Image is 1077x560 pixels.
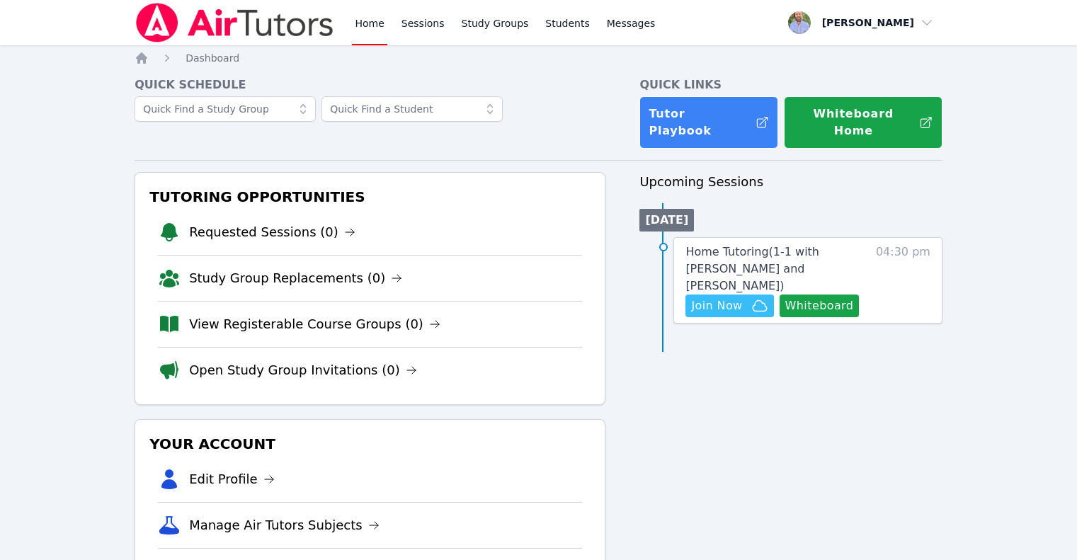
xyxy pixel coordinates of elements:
[780,295,860,317] button: Whiteboard
[135,3,335,42] img: Air Tutors
[607,16,656,30] span: Messages
[135,96,316,122] input: Quick Find a Study Group
[189,360,417,380] a: Open Study Group Invitations (0)
[685,295,773,317] button: Join Now
[876,244,930,317] span: 04:30 pm
[685,244,869,295] a: Home Tutoring(1-1 with [PERSON_NAME] and [PERSON_NAME])
[135,76,605,93] h4: Quick Schedule
[321,96,503,122] input: Quick Find a Student
[784,96,942,149] button: Whiteboard Home
[189,515,380,535] a: Manage Air Tutors Subjects
[639,209,694,232] li: [DATE]
[639,172,942,192] h3: Upcoming Sessions
[147,431,593,457] h3: Your Account
[186,52,239,64] span: Dashboard
[189,268,402,288] a: Study Group Replacements (0)
[135,51,942,65] nav: Breadcrumb
[147,184,593,210] h3: Tutoring Opportunities
[189,222,355,242] a: Requested Sessions (0)
[691,297,742,314] span: Join Now
[186,51,239,65] a: Dashboard
[685,245,819,292] span: Home Tutoring ( 1-1 with [PERSON_NAME] and [PERSON_NAME] )
[189,469,275,489] a: Edit Profile
[639,76,942,93] h4: Quick Links
[189,314,440,334] a: View Registerable Course Groups (0)
[639,96,778,149] a: Tutor Playbook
